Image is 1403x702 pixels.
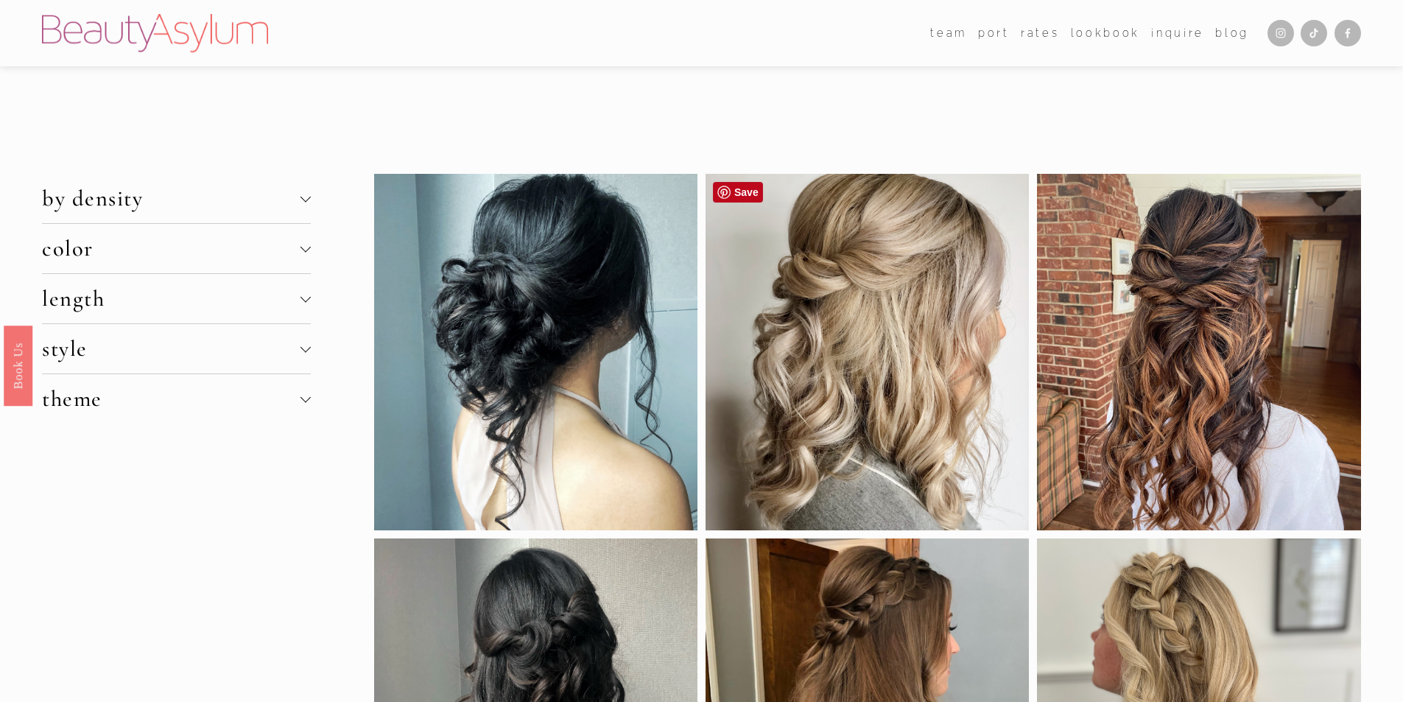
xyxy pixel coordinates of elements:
[42,285,300,312] span: length
[713,182,763,203] a: Pin it!
[42,14,268,52] img: Beauty Asylum | Bridal Hair &amp; Makeup Charlotte &amp; Atlanta
[1071,22,1140,43] a: Lookbook
[930,22,967,43] a: folder dropdown
[42,174,310,223] button: by density
[1335,20,1361,46] a: Facebook
[42,274,310,323] button: length
[42,374,310,424] button: theme
[42,224,310,273] button: color
[42,385,300,413] span: theme
[42,235,300,262] span: color
[1267,20,1294,46] a: Instagram
[1301,20,1327,46] a: TikTok
[930,24,967,43] span: team
[42,335,300,362] span: style
[1151,22,1204,43] a: Inquire
[1215,22,1249,43] a: Blog
[42,185,300,212] span: by density
[978,22,1010,43] a: port
[4,325,32,405] a: Book Us
[1021,22,1059,43] a: Rates
[42,324,310,373] button: style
